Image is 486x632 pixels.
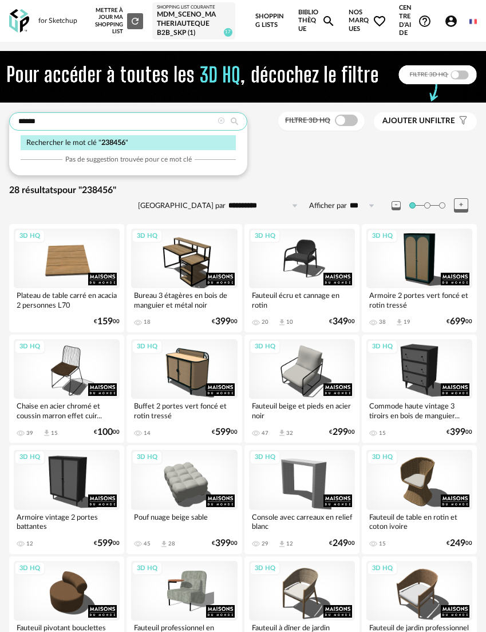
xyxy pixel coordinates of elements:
span: Account Circle icon [444,14,458,28]
span: Download icon [395,318,404,327]
span: Download icon [278,318,286,327]
span: filtre [382,116,455,126]
div: 28 résultats [9,185,477,197]
div: 3D HQ [14,229,45,244]
div: € 00 [447,429,472,436]
span: Pas de suggestion trouvée pour ce mot clé [65,155,192,164]
span: Magnify icon [322,14,335,28]
span: 249 [333,540,348,547]
div: € 00 [94,429,120,436]
div: 3D HQ [250,340,280,354]
label: Afficher par [309,201,347,211]
div: 3D HQ [367,562,398,576]
div: € 00 [212,540,238,547]
div: 28 [168,540,175,547]
a: 3D HQ Fauteuil écru et cannage en rotin 20 Download icon 10 €34900 [244,224,359,332]
a: 3D HQ Plateau de table carré en acacia 2 personnes L70 €15900 [9,224,124,332]
div: 3D HQ [132,229,163,244]
div: 39 [26,430,33,437]
div: 45 [144,540,151,547]
div: Armoire vintage 2 portes battantes [14,510,120,533]
div: Pouf nuage beige sable [131,510,237,533]
div: € 00 [212,429,238,436]
span: Refresh icon [130,18,140,23]
span: Ajouter un [382,117,430,125]
div: 3D HQ [14,562,45,576]
span: 100 [97,429,113,436]
div: 3D HQ [132,450,163,465]
div: € 00 [212,318,238,325]
button: Ajouter unfiltre Filter icon [374,112,477,131]
div: € 00 [94,318,120,325]
div: Armoire 2 portes vert foncé et rotin tressé [366,288,472,311]
div: 15 [51,430,58,437]
a: 3D HQ Commode haute vintage 3 tiroirs en bois de manguier... 15 €39900 [362,335,477,443]
span: 238456 [101,139,125,146]
label: [GEOGRAPHIC_DATA] par [138,201,226,211]
a: 3D HQ Buffet 2 portes vert foncé et rotin tressé 14 €59900 [127,335,242,443]
a: 3D HQ Armoire 2 portes vert foncé et rotin tressé 38 Download icon 19 €69900 [362,224,477,332]
div: 18 [144,319,151,325]
span: 159 [97,318,113,325]
div: 12 [26,540,33,547]
div: for Sketchup [38,17,77,26]
div: 3D HQ [132,340,163,354]
span: Download icon [278,429,286,437]
a: 3D HQ Armoire vintage 2 portes battantes 12 €59900 [9,445,124,554]
div: 47 [262,430,268,437]
span: 599 [215,429,231,436]
span: 249 [450,540,465,547]
span: 399 [450,429,465,436]
div: Bureau 3 étagères en bois de manguier et métal noir [131,288,237,311]
span: 599 [97,540,113,547]
div: Buffet 2 portes vert foncé et rotin tressé [131,399,237,422]
div: Rechercher le mot clé " " [21,135,236,151]
div: 12 [286,540,293,547]
div: Fauteuil de table en rotin et coton ivoire [366,510,472,533]
div: Mettre à jour ma Shopping List [91,7,143,36]
span: Centre d'aideHelp Circle Outline icon [399,4,432,37]
div: 3D HQ [250,229,280,244]
div: Chaise en acier chromé et coussin marron effet cuir... [14,399,120,422]
span: Filter icon [455,116,468,126]
a: 3D HQ Fauteuil beige et pieds en acier noir 47 Download icon 32 €29900 [244,335,359,443]
span: 17 [224,28,232,37]
div: 20 [262,319,268,325]
img: OXP [9,9,29,33]
a: Shopping List courante MDM_SCENO_MATHERIAUTEQUE B2B_SKP (1) 17 [157,5,231,37]
div: € 00 [447,540,472,547]
a: 3D HQ Bureau 3 étagères en bois de manguier et métal noir 18 €39900 [127,224,242,332]
div: 15 [379,540,386,547]
div: Shopping List courante [157,5,231,10]
div: € 00 [94,540,120,547]
div: Fauteuil écru et cannage en rotin [249,288,355,311]
img: fr [469,18,477,25]
div: 38 [379,319,386,325]
a: 3D HQ Fauteuil de table en rotin et coton ivoire 15 €24900 [362,445,477,554]
span: Help Circle Outline icon [418,14,432,28]
div: 15 [379,430,386,437]
div: Console avec carreaux en relief blanc [249,510,355,533]
div: Plateau de table carré en acacia 2 personnes L70 [14,288,120,311]
div: 19 [404,319,410,325]
span: 699 [450,318,465,325]
span: pour "238456" [57,186,116,195]
div: 10 [286,319,293,325]
div: € 00 [329,540,355,547]
div: 3D HQ [250,450,280,465]
div: 14 [144,430,151,437]
div: 29 [262,540,268,547]
div: 3D HQ [367,340,398,354]
div: € 00 [329,429,355,436]
div: € 00 [329,318,355,325]
a: 3D HQ Chaise en acier chromé et coussin marron effet cuir... 39 Download icon 15 €10000 [9,335,124,443]
div: 3D HQ [132,562,163,576]
div: 32 [286,430,293,437]
div: Fauteuil beige et pieds en acier noir [249,399,355,422]
div: 3D HQ [367,450,398,465]
span: Download icon [160,540,168,548]
div: 3D HQ [250,562,280,576]
span: Heart Outline icon [373,14,386,28]
div: € 00 [447,318,472,325]
span: 349 [333,318,348,325]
